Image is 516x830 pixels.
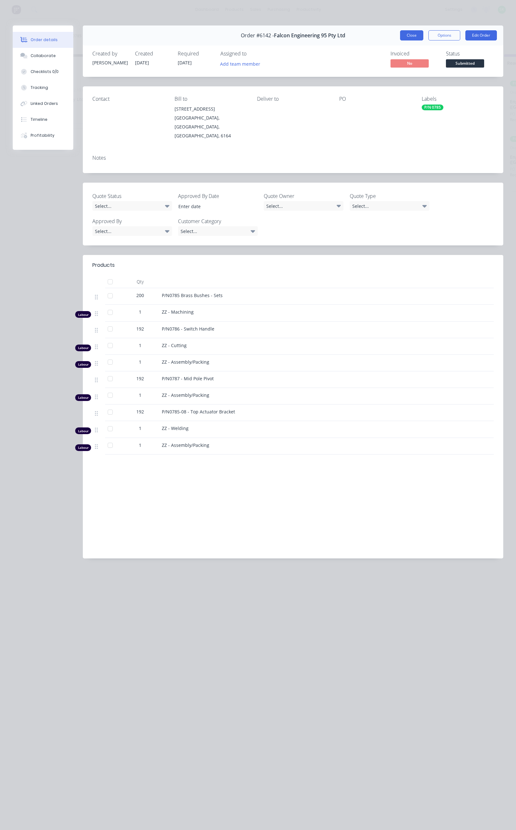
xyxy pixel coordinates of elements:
button: Submitted [446,59,484,69]
div: Assigned to [220,51,284,57]
div: Labour [75,311,91,318]
div: Checklists 0/0 [31,69,59,75]
div: Select... [350,201,429,211]
span: ZZ - Assembly/Packing [162,392,209,398]
div: Collaborate [31,53,56,59]
div: Select... [264,201,343,211]
label: Quote Status [92,192,172,200]
button: Profitability [13,127,73,143]
div: Labour [75,394,91,401]
span: P/N0786 - Switch Handle [162,326,214,332]
div: Status [446,51,494,57]
div: Labour [75,345,91,351]
span: ZZ - Cutting [162,342,187,348]
label: Approved By Date [178,192,258,200]
button: Options [428,30,460,40]
span: ZZ - Machining [162,309,194,315]
button: Add team member [217,59,264,68]
div: Notes [92,155,494,161]
div: [GEOGRAPHIC_DATA], [GEOGRAPHIC_DATA], [GEOGRAPHIC_DATA], 6164 [175,113,247,140]
button: Add team member [220,59,264,68]
div: Created by [92,51,127,57]
span: 1 [139,342,141,349]
span: Falcon Engineering 95 Pty Ltd [274,33,345,39]
label: Quote Owner [264,192,343,200]
div: PO [339,96,411,102]
span: ZZ - Assembly/Packing [162,359,209,365]
input: Enter date [174,201,253,211]
div: Linked Orders [31,101,58,106]
div: Timeline [31,117,47,122]
div: Deliver to [257,96,329,102]
div: P/N 0785 [422,105,443,110]
span: 192 [136,375,144,382]
div: Select... [92,226,172,236]
div: Bill to [175,96,247,102]
span: Order #6142 - [241,33,274,39]
button: Tracking [13,80,73,96]
span: 1 [139,425,141,432]
span: 200 [136,292,144,299]
button: Linked Orders [13,96,73,112]
button: Edit Order [465,30,497,40]
div: Labour [75,444,91,451]
span: 192 [136,325,144,332]
div: Select... [178,226,258,236]
span: ZZ - Welding [162,425,189,431]
div: Products [92,261,115,269]
span: 1 [139,392,141,398]
label: Customer Category [178,217,258,225]
button: Order details [13,32,73,48]
div: [STREET_ADDRESS] [175,105,247,113]
div: Order details [31,37,58,43]
div: [PERSON_NAME] [92,59,127,66]
span: P/N0785 Brass Bushes - Sets [162,292,223,298]
span: 1 [139,309,141,315]
span: [DATE] [135,60,149,66]
div: Labels [422,96,494,102]
div: Qty [121,275,159,288]
div: Labour [75,361,91,368]
span: P/N0787 - Mid Pole Pivot [162,375,214,382]
div: [STREET_ADDRESS][GEOGRAPHIC_DATA], [GEOGRAPHIC_DATA], [GEOGRAPHIC_DATA], 6164 [175,105,247,140]
button: Checklists 0/0 [13,64,73,80]
span: 1 [139,442,141,448]
span: P/N0785-08 - Top Actuator Bracket [162,409,235,415]
label: Approved By [92,217,172,225]
span: [DATE] [178,60,192,66]
div: Contact [92,96,164,102]
div: Select... [92,201,172,211]
button: Collaborate [13,48,73,64]
div: Created [135,51,170,57]
span: 192 [136,408,144,415]
div: Profitability [31,133,54,138]
div: Required [178,51,213,57]
span: Submitted [446,59,484,67]
div: Labour [75,427,91,434]
span: 1 [139,359,141,365]
div: Tracking [31,85,48,91]
button: Timeline [13,112,73,127]
label: Quote Type [350,192,429,200]
span: No [391,59,429,67]
button: Close [400,30,423,40]
span: ZZ - Assembly/Packing [162,442,209,448]
div: Invoiced [391,51,438,57]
